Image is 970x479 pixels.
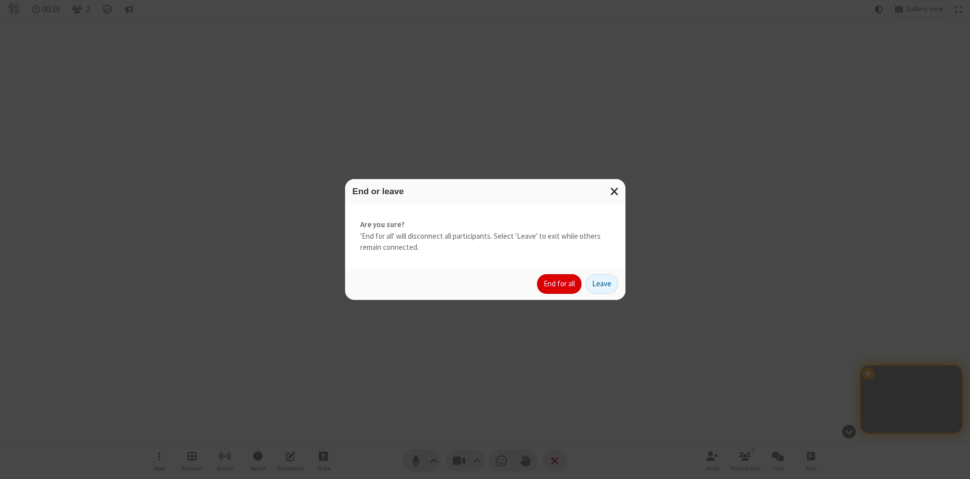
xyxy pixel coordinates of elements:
strong: Are you sure? [360,219,610,231]
button: Close modal [604,179,625,204]
button: End for all [537,274,581,294]
div: 'End for all' will disconnect all participants. Select 'Leave' to exit while others remain connec... [345,204,625,269]
h3: End or leave [353,187,618,196]
button: Leave [586,274,618,294]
